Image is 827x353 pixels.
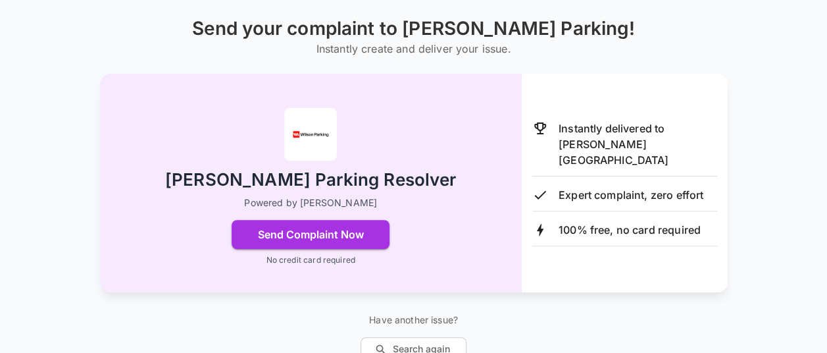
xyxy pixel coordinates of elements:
[361,313,466,327] p: Have another issue?
[284,108,337,161] img: Wilson Parking
[165,169,457,192] h2: [PERSON_NAME] Parking Resolver
[244,196,377,209] p: Powered by [PERSON_NAME]
[232,220,389,249] button: Send Complaint Now
[266,254,355,266] p: No credit card required
[192,40,636,58] h6: Instantly create and deliver your issue.
[192,18,636,40] h1: Send your complaint to [PERSON_NAME] Parking!
[559,222,701,238] p: 100% free, no card required
[559,121,717,168] p: Instantly delivered to [PERSON_NAME][GEOGRAPHIC_DATA]
[559,187,703,203] p: Expert complaint, zero effort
